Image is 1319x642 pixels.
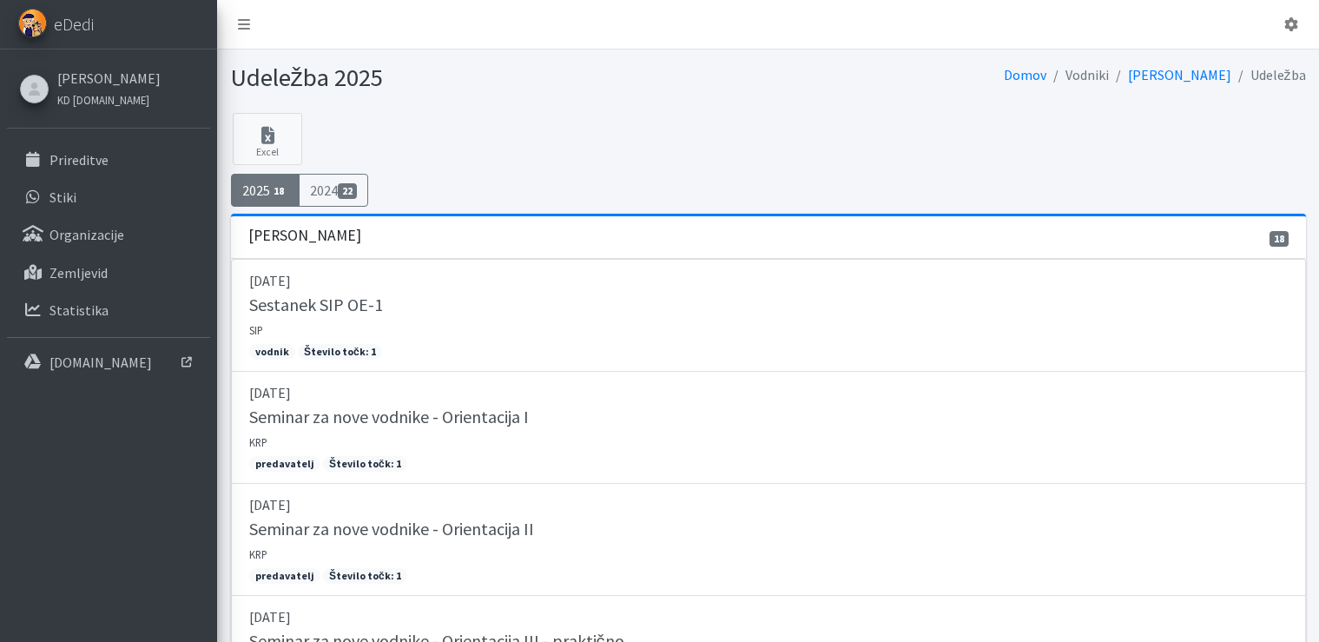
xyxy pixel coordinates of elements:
a: [DATE] Sestanek SIP OE-1 SIP vodnik Število točk: 1 [231,259,1306,372]
img: eDedi [18,9,47,37]
a: Domov [1004,66,1046,83]
li: Vodniki [1046,63,1109,88]
p: [DATE] [249,494,1288,515]
small: KD [DOMAIN_NAME] [57,93,149,107]
a: [PERSON_NAME] [1128,66,1231,83]
a: Excel [233,113,302,165]
p: [DATE] [249,270,1288,291]
span: vodnik [249,344,295,360]
h5: Seminar za nove vodnike - Orientacija I [249,407,529,427]
a: Prireditve [7,142,210,177]
h1: Udeležba 2025 [231,63,762,93]
p: Organizacije [49,226,124,243]
span: 22 [338,183,357,199]
li: Udeležba [1231,63,1306,88]
small: SIP [249,323,263,337]
p: [DOMAIN_NAME] [49,354,152,371]
a: Stiki [7,180,210,215]
span: eDedi [54,11,94,37]
a: [DATE] Seminar za nove vodnike - Orientacija I KRP predavatelj Število točk: 1 [231,372,1306,484]
span: Število točk: 1 [323,456,407,472]
span: 18 [270,183,289,199]
p: [DATE] [249,382,1288,403]
a: Organizacije [7,217,210,252]
a: 202422 [299,174,368,207]
a: [DOMAIN_NAME] [7,345,210,380]
a: Statistika [7,293,210,328]
p: Prireditve [49,151,109,169]
p: Zemljevid [49,264,108,281]
span: Število točk: 1 [323,568,407,584]
a: [PERSON_NAME] [57,68,161,89]
span: predavatelj [249,456,320,472]
h5: Sestanek SIP OE-1 [249,295,383,315]
p: Statistika [49,301,109,319]
small: KRP [249,547,267,561]
a: [DATE] Seminar za nove vodnike - Orientacija II KRP predavatelj Število točk: 1 [231,484,1306,596]
span: predavatelj [249,568,320,584]
a: 202518 [231,174,300,207]
span: 18 [1270,231,1289,247]
span: Število točk: 1 [298,344,382,360]
p: Stiki [49,189,76,206]
p: [DATE] [249,606,1288,627]
a: KD [DOMAIN_NAME] [57,89,161,109]
h5: Seminar za nove vodnike - Orientacija II [249,519,534,539]
h3: [PERSON_NAME] [248,227,361,245]
a: Zemljevid [7,255,210,290]
small: KRP [249,435,267,449]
